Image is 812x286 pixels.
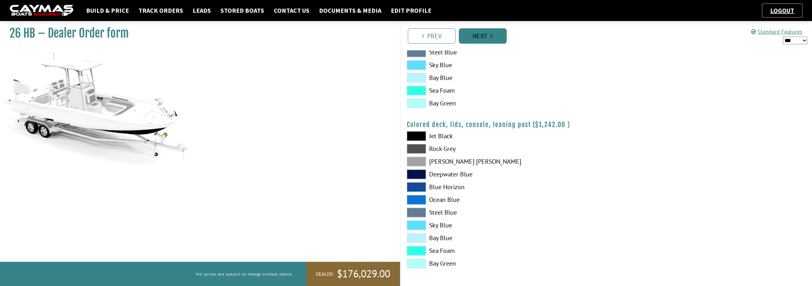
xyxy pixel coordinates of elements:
a: Prev [408,28,456,44]
span: $176,029.00 [337,267,390,281]
span: Dealer: [316,271,334,277]
label: Blue Horizon [407,182,600,192]
h4: Colored deck, lids, console, leaning post ( ) [407,121,806,129]
a: Next [459,28,507,44]
label: Sky Blue [407,220,600,230]
label: Bay Blue [407,73,600,82]
span: $1,242.00 [535,121,565,129]
label: Sea Foam [407,246,600,255]
a: Dealer:$176,029.00 [306,262,400,286]
a: Stored Boats [217,6,267,15]
label: Bay Blue [407,233,600,243]
label: Jet Black [407,131,600,141]
img: caymas-dealer-connect-2ed40d3bc7270c1d8d7ffb4b79bf05adc795679939227970def78ec6f6c03838.gif [10,5,73,17]
a: Logout [767,6,797,14]
h1: 26 HB – Dealer Order form [10,26,384,40]
label: Rock Grey [407,144,600,154]
a: Standard Features [751,28,802,35]
label: Sea Foam [407,86,600,95]
a: Leads [190,6,214,15]
label: Bay Green [407,259,600,268]
label: Steel Blue [407,208,600,217]
label: Bay Green [407,98,600,108]
a: Edit Profile [388,6,435,15]
a: Build & Price [83,6,132,15]
label: Ocean Blue [407,195,600,204]
label: [PERSON_NAME] [PERSON_NAME] [407,157,600,166]
a: Contact Us [271,6,313,15]
label: Steel Blue [407,47,600,57]
a: Documents & Media [316,6,384,15]
p: *All prices are subject to change without notice [195,269,292,279]
label: Sky Blue [407,60,600,70]
label: Deepwater Blue [407,169,600,179]
a: Track Orders [135,6,186,15]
